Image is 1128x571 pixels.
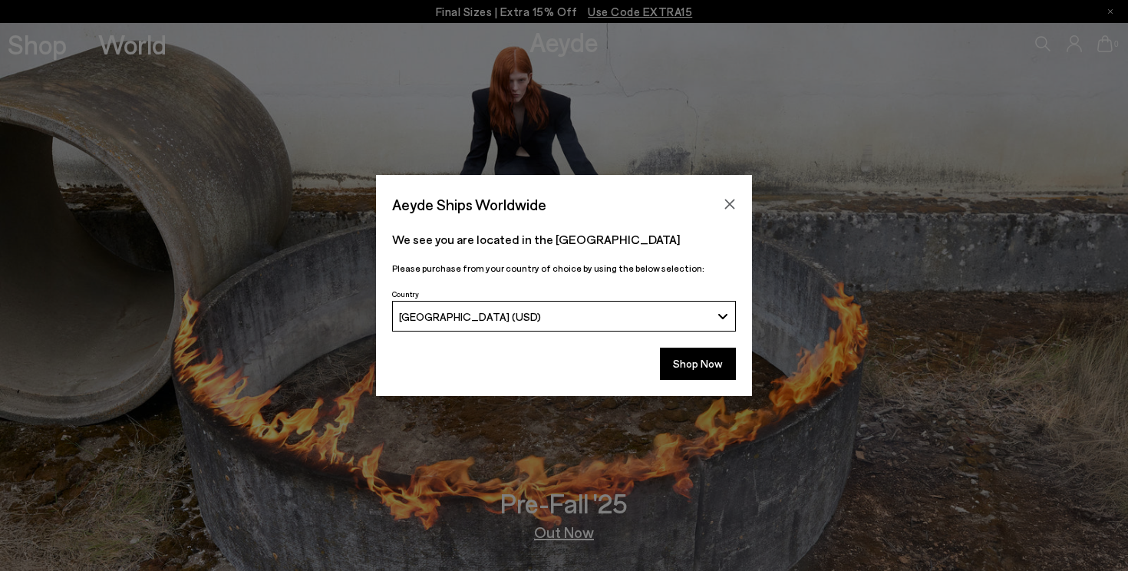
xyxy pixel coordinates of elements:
[392,191,546,218] span: Aeyde Ships Worldwide
[399,310,541,323] span: [GEOGRAPHIC_DATA] (USD)
[718,193,741,216] button: Close
[392,230,736,249] p: We see you are located in the [GEOGRAPHIC_DATA]
[392,261,736,276] p: Please purchase from your country of choice by using the below selection:
[660,348,736,380] button: Shop Now
[392,289,419,299] span: Country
